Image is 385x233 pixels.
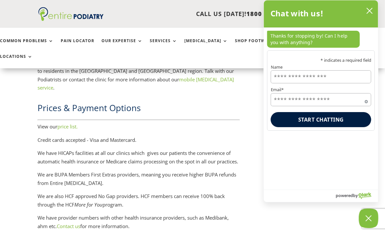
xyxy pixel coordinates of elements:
button: Start chatting [271,112,371,127]
label: Name [271,65,371,69]
label: Email* [271,88,371,92]
p: Entire [MEDICAL_DATA] Morayfield also provide a home visiting [MEDICAL_DATA] service to residents... [38,59,240,92]
a: price list. [58,123,78,130]
span: Required field [365,99,368,102]
a: Services [150,39,177,53]
div: chat [264,27,378,50]
p: Thanks for stopping by! Can I help you with anything? [267,31,360,48]
p: We are BUPA Members First Extras providers, meaning you receive higher BUPA refunds from Entire [... [38,171,240,192]
button: close chatbox [364,6,375,16]
img: logo (1) [38,7,104,21]
a: Powered by Olark [336,190,378,202]
p: Credit cards accepted - Visa and Mastercard. [38,136,240,149]
a: [MEDICAL_DATA] [184,39,228,53]
a: Entire Podiatry [38,16,104,22]
a: Our Expertise [101,39,143,53]
i: More for You [75,201,103,208]
span: powered [336,191,353,200]
p: CALL US [DATE]! [107,10,293,18]
a: Pain Locator [61,39,94,53]
p: * indicates a required field [271,58,371,62]
input: Email [271,93,371,106]
span: 1800 4 ENTIRE [246,10,293,18]
h2: Chat with us! [270,7,324,20]
span: by [353,191,358,200]
h2: Prices & Payment Options [38,102,240,117]
a: Contact us [57,223,81,229]
input: Name [271,70,371,83]
button: Close Chatbox [359,208,378,228]
p: We are also HCF approved No Gap providers. HCF members can receive 100% back through the HCF prog... [38,192,240,214]
p: We have HICAPs facilities at all our clinics which gives our patients the convenience of automati... [38,149,240,171]
a: Shop Footwear [235,39,280,53]
p: View our [38,123,240,136]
